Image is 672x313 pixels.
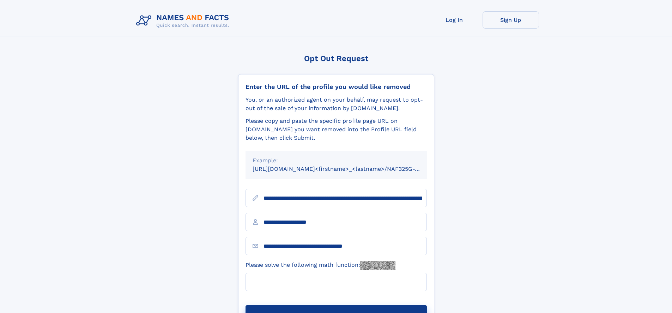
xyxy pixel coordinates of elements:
[246,117,427,142] div: Please copy and paste the specific profile page URL on [DOMAIN_NAME] you want removed into the Pr...
[483,11,539,29] a: Sign Up
[246,96,427,113] div: You, or an authorized agent on your behalf, may request to opt-out of the sale of your informatio...
[246,83,427,91] div: Enter the URL of the profile you would like removed
[426,11,483,29] a: Log In
[253,165,440,172] small: [URL][DOMAIN_NAME]<firstname>_<lastname>/NAF325G-xxxxxxxx
[238,54,434,63] div: Opt Out Request
[246,261,395,270] label: Please solve the following math function:
[133,11,235,30] img: Logo Names and Facts
[253,156,420,165] div: Example:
